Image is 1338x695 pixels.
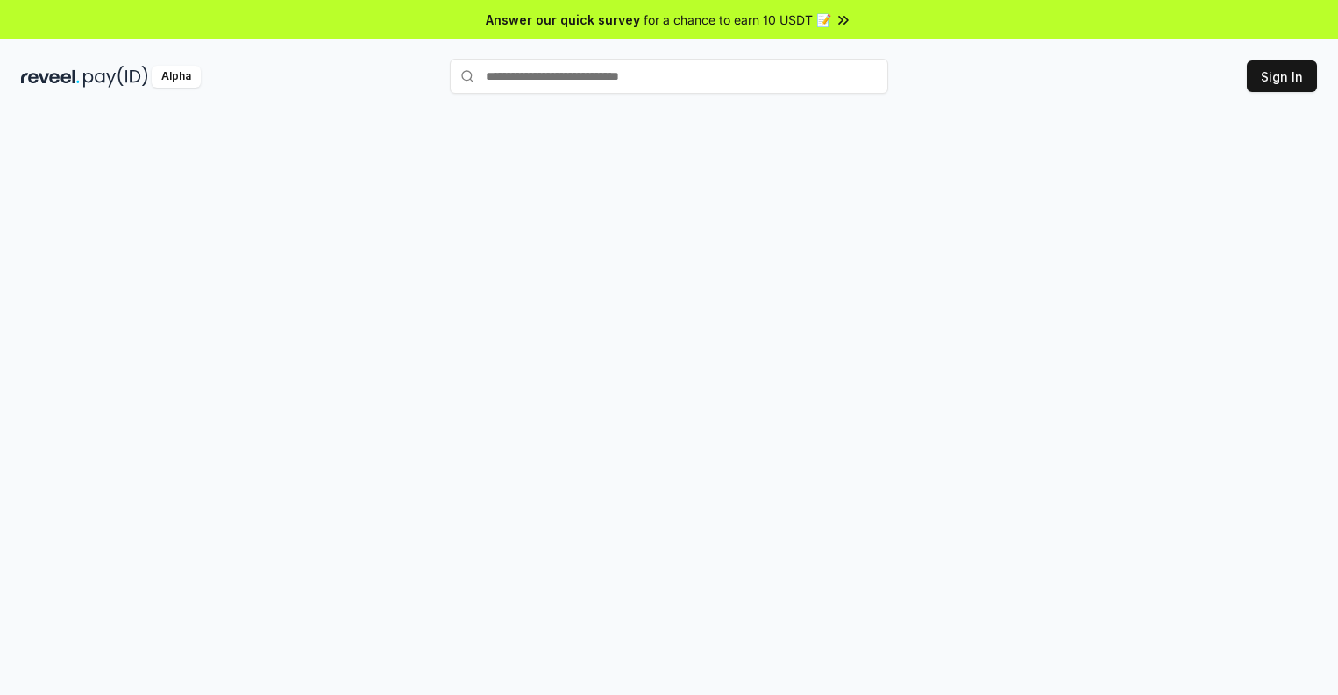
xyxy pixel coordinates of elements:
[1247,60,1317,92] button: Sign In
[152,66,201,88] div: Alpha
[486,11,640,29] span: Answer our quick survey
[83,66,148,88] img: pay_id
[21,66,80,88] img: reveel_dark
[644,11,831,29] span: for a chance to earn 10 USDT 📝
